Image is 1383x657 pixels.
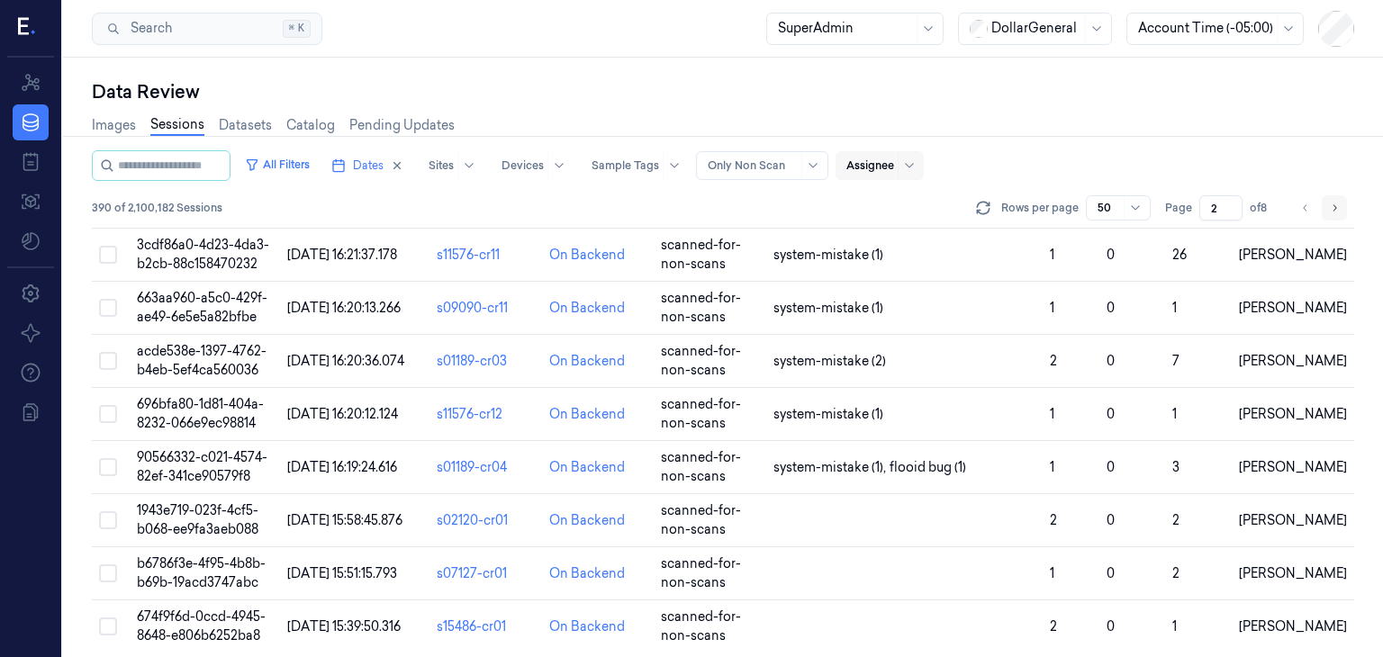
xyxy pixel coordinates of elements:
span: 0 [1107,512,1115,528]
a: s07127-cr01 [437,565,507,581]
button: Dates [324,151,411,180]
a: On Backend [549,405,625,424]
span: 2 [1050,512,1057,528]
span: system-mistake (1) [773,405,883,424]
span: [DATE] 15:39:50.316 [287,618,401,634]
span: [DATE] 16:21:37.178 [287,247,397,263]
span: acde538e-1397-4762-b4eb-5ef4ca560036 [137,343,267,378]
a: s11576-cr11 [437,247,500,263]
span: [DATE] 16:20:13.266 [287,300,401,316]
a: s01189-cr03 [437,353,507,369]
a: On Backend [549,299,625,318]
span: 1 [1050,300,1054,316]
span: 1943e719-023f-4cf5-b068-ee9fa3aeb088 [137,502,258,537]
span: 0 [1107,406,1115,422]
span: scanned-for-non-scans [661,237,741,272]
a: On Backend [549,458,625,477]
button: Select row [99,458,117,476]
span: 26 [1172,247,1187,263]
a: On Backend [549,352,625,371]
span: of 8 [1250,200,1279,216]
a: s15486-cr01 [437,618,506,634]
span: 2 [1172,565,1180,581]
span: 7 [1172,353,1180,369]
span: 0 [1107,459,1115,475]
span: 1 [1050,406,1054,422]
button: Select row [99,617,117,635]
button: Search⌘K [92,13,322,45]
a: Datasets [219,116,272,135]
button: All Filters [238,150,317,179]
span: system-mistake (1) , [773,458,890,477]
span: [PERSON_NAME] [1239,406,1347,422]
span: 2 [1172,512,1180,528]
button: Select row [99,564,117,582]
span: scanned-for-non-scans [661,290,741,325]
span: Dates [353,157,384,174]
span: system-mistake (2) [773,352,886,371]
span: [DATE] 16:20:12.124 [287,406,398,422]
span: [PERSON_NAME] [1239,618,1347,634]
span: system-mistake (1) [773,246,883,265]
span: [DATE] 16:20:36.074 [287,353,404,369]
span: scanned-for-non-scans [661,396,741,431]
span: 90566332-c021-4574-82ef-341ce90579f8 [137,449,267,484]
span: 1 [1050,565,1054,581]
a: On Backend [549,617,625,636]
a: s09090-cr11 [437,300,508,316]
span: [PERSON_NAME] [1239,300,1347,316]
span: 696bfa80-1d81-404a-8232-066e9ec98814 [137,396,264,431]
span: 0 [1107,353,1115,369]
span: [PERSON_NAME] [1239,512,1347,528]
span: scanned-for-non-scans [661,555,741,590]
button: Go to previous page [1293,195,1318,220]
span: [PERSON_NAME] [1239,565,1347,581]
button: Select row [99,352,117,370]
span: b6786f3e-4f95-4b8b-b69b-19acd3747abc [137,555,266,590]
span: [PERSON_NAME] [1239,247,1347,263]
span: 0 [1107,300,1115,316]
span: 663aa960-a5c0-429f-ae49-6e5e5a82bfbe [137,290,267,325]
span: 1 [1172,406,1177,422]
span: [DATE] 16:19:24.616 [287,459,397,475]
a: Catalog [286,116,335,135]
span: scanned-for-non-scans [661,343,741,378]
button: Select row [99,299,117,317]
span: 674f9f6d-0ccd-4945-8648-e806b6252ba8 [137,608,266,643]
a: s02120-cr01 [437,512,508,528]
span: [PERSON_NAME] [1239,353,1347,369]
a: Pending Updates [349,116,455,135]
a: Images [92,116,136,135]
span: Search [123,19,172,38]
a: s01189-cr04 [437,459,507,475]
span: flooid bug (1) [890,458,966,477]
span: scanned-for-non-scans [661,449,741,484]
span: 3 [1172,459,1180,475]
p: Rows per page [1001,200,1079,216]
span: 1 [1172,618,1177,634]
span: 0 [1107,565,1115,581]
button: Select row [99,246,117,264]
span: 1 [1050,247,1054,263]
span: 390 of 2,100,182 Sessions [92,200,222,216]
span: scanned-for-non-scans [661,608,741,643]
button: Select row [99,511,117,529]
span: [DATE] 15:51:15.793 [287,565,397,581]
span: Page [1165,200,1192,216]
a: Sessions [150,115,204,136]
span: 1 [1050,459,1054,475]
button: Select row [99,405,117,423]
a: On Backend [549,564,625,583]
span: 0 [1107,618,1115,634]
a: On Backend [549,511,625,530]
div: Data Review [92,79,1354,104]
span: 0 [1107,247,1115,263]
span: 2 [1050,353,1057,369]
a: On Backend [549,246,625,265]
span: 2 [1050,618,1057,634]
span: system-mistake (1) [773,299,883,318]
a: s11576-cr12 [437,406,502,422]
span: 1 [1172,300,1177,316]
span: scanned-for-non-scans [661,502,741,537]
span: 3cdf86a0-4d23-4da3-b2cb-88c158470232 [137,237,269,272]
